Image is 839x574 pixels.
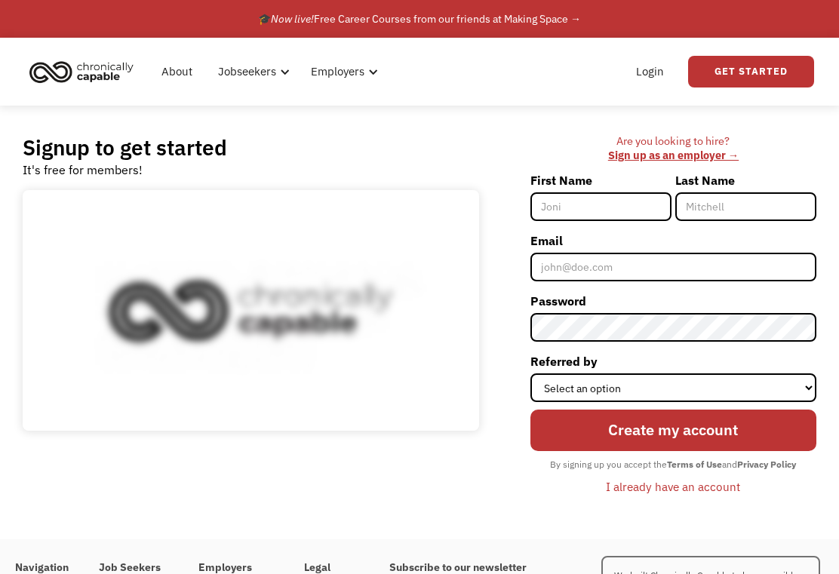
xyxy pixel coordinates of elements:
[25,55,145,88] a: home
[675,168,816,192] label: Last Name
[311,63,364,81] div: Employers
[595,474,751,499] a: I already have an account
[271,12,314,26] em: Now live!
[627,48,673,96] a: Login
[302,48,383,96] div: Employers
[258,10,581,28] div: 🎓 Free Career Courses from our friends at Making Space →
[530,349,816,373] label: Referred by
[542,455,804,474] div: By signing up you accept the and
[737,459,796,470] strong: Privacy Policy
[667,459,722,470] strong: Terms of Use
[530,168,816,499] form: Member-Signup-Form
[23,161,143,179] div: It's free for members!
[530,134,816,162] div: Are you looking to hire? ‍
[530,168,672,192] label: First Name
[23,134,227,161] h2: Signup to get started
[530,289,816,313] label: Password
[530,192,672,221] input: Joni
[530,253,816,281] input: john@doe.com
[608,148,739,162] a: Sign up as an employer →
[209,48,294,96] div: Jobseekers
[152,48,201,96] a: About
[606,477,740,496] div: I already have an account
[688,56,814,87] a: Get Started
[675,192,816,221] input: Mitchell
[218,63,276,81] div: Jobseekers
[530,229,816,253] label: Email
[25,55,138,88] img: Chronically Capable logo
[530,410,816,450] input: Create my account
